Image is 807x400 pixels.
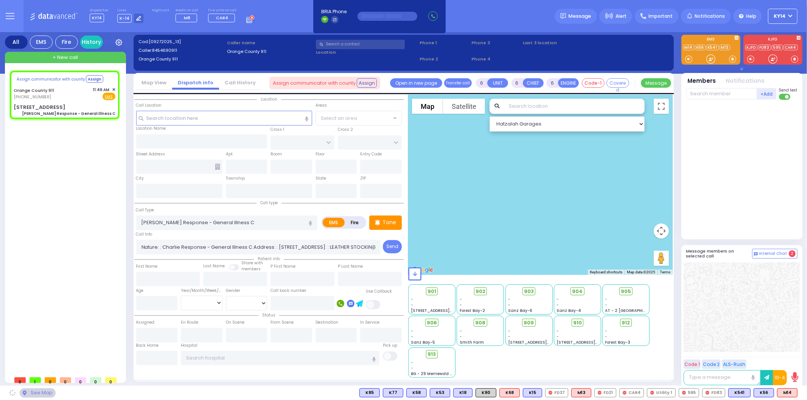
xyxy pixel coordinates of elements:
[571,388,591,397] div: M13
[453,388,473,397] div: BLS
[14,87,54,93] a: Orange County 911
[366,288,392,295] label: Use Callback
[686,249,752,259] h5: Message members on selected call
[616,13,627,20] span: Alert
[475,319,485,327] span: 908
[216,15,228,21] span: CAR4
[358,12,417,21] input: (000)000-00000
[30,36,53,49] div: EMS
[136,111,312,125] input: Search location here
[86,75,103,83] button: Assign
[508,296,510,302] span: -
[149,39,181,45] span: [09272025_13]
[772,45,783,50] a: 595
[75,377,86,383] span: 0
[508,328,510,334] span: -
[605,328,608,334] span: -
[745,45,757,50] a: KJFD
[558,78,579,88] button: ENGINE
[476,288,485,295] span: 902
[453,388,473,397] div: K18
[460,302,462,308] span: -
[777,388,798,397] div: M14
[752,249,798,259] button: Internal Chat 2
[683,45,694,50] a: M14
[621,288,631,295] span: 905
[215,164,220,170] span: Other building occupants
[117,8,144,13] label: Lines
[524,319,534,327] span: 909
[679,388,699,397] div: 595
[271,288,306,294] label: Call back number
[14,377,26,383] span: 0
[410,265,435,275] a: Open this area in Google Maps (opens a new window)
[383,388,403,397] div: K77
[648,13,673,20] span: Important
[172,79,219,86] a: Dispatch info
[22,111,115,116] div: [PERSON_NAME] Response - General Illness C
[754,252,758,256] img: comment-alt.png
[746,13,756,20] span: Help
[152,47,177,53] span: 8454690911
[410,265,435,275] img: Google
[90,8,109,13] label: Dispatcher
[203,263,225,269] label: Last Name
[545,388,568,397] div: FD37
[20,388,55,398] div: See map
[523,78,544,88] button: CHIEF
[411,328,414,334] span: -
[316,102,327,109] label: Areas
[316,151,325,157] label: Floor
[549,391,552,395] img: red-radio-icon.svg
[90,377,101,383] span: 0
[138,39,225,45] label: Cad:
[321,8,347,15] span: BRIA Phone
[316,175,326,181] label: State
[360,151,382,157] label: Entry Code
[523,40,596,46] label: Last 3 location
[411,296,414,302] span: -
[759,251,787,256] span: Internal Chat
[654,223,669,239] button: Map camera controls
[706,391,709,395] img: red-radio-icon.svg
[181,343,197,349] label: Hospital
[557,296,559,302] span: -
[641,78,671,88] button: Message
[726,77,765,85] button: Notifications
[508,334,510,340] span: -
[258,312,279,318] span: Status
[321,115,357,122] span: Select an area
[257,96,281,102] span: Location
[271,151,282,157] label: Room
[323,218,345,227] label: EMS
[499,388,520,397] div: ALS
[728,388,751,397] div: BLS
[471,40,521,46] span: Phone 3
[605,302,608,308] span: -
[411,302,414,308] span: -
[695,13,725,20] span: Notifications
[136,102,162,109] label: Call Location
[219,79,261,86] a: Call History
[273,79,356,87] span: Assign communicator with county
[181,351,379,365] input: Search hospital
[80,36,103,49] a: History
[427,319,437,327] span: 906
[560,13,566,19] img: message.svg
[605,340,631,345] span: Forest Bay-3
[152,8,169,13] label: Night unit
[684,360,701,369] button: Code 1
[136,175,144,181] label: City
[136,151,165,157] label: Street Address
[557,308,581,313] span: Sanz Bay-4
[411,371,454,377] span: BG - 29 Merriewold S.
[226,288,240,294] label: Gender
[241,260,263,266] small: Share with
[460,328,462,334] span: -
[487,78,508,88] button: UNIT
[117,14,132,23] span: K-14
[338,264,363,270] label: P Last Name
[443,99,485,114] button: Show satellite imagery
[695,45,706,50] a: K56
[571,388,591,397] div: ALS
